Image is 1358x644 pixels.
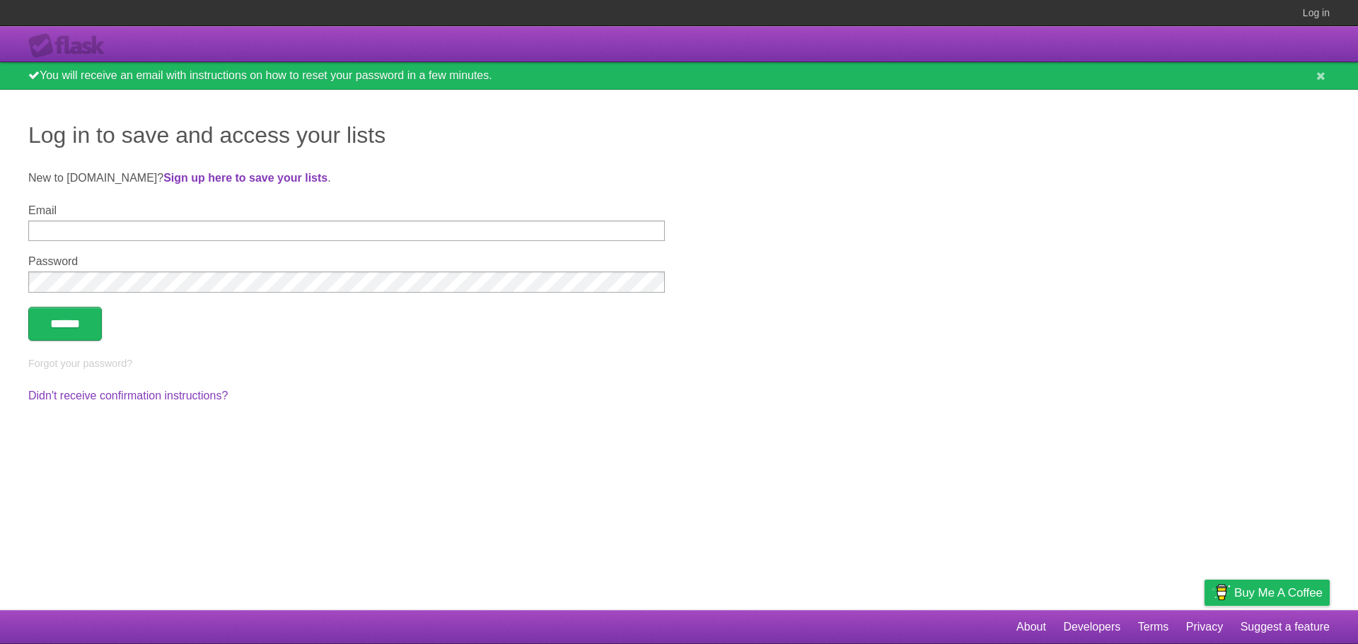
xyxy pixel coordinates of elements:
a: Suggest a feature [1241,614,1330,640]
p: New to [DOMAIN_NAME]? . [28,170,1330,187]
a: Developers [1063,614,1120,640]
a: Sign up here to save your lists [163,172,327,184]
a: Terms [1138,614,1169,640]
h1: Log in to save and access your lists [28,118,1330,152]
a: Forgot your password? [28,358,132,369]
a: Buy me a coffee [1205,580,1330,606]
a: Didn't receive confirmation instructions? [28,390,228,402]
img: Buy me a coffee [1212,580,1231,604]
label: Email [28,204,665,217]
div: Flask [28,33,113,59]
a: About [1016,614,1046,640]
label: Password [28,255,665,268]
span: Buy me a coffee [1234,580,1323,605]
a: Privacy [1186,614,1223,640]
